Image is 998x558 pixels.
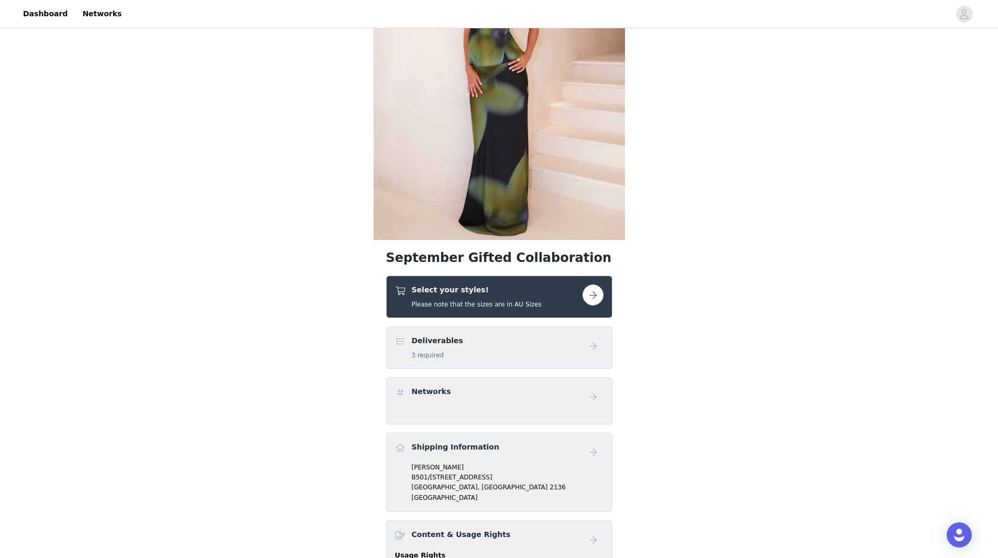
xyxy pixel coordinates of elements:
[386,326,612,369] div: Deliverables
[412,442,499,453] h4: Shipping Information
[76,2,128,26] a: Networks
[959,6,969,23] div: avatar
[386,433,612,512] div: Shipping Information
[412,463,604,472] p: [PERSON_NAME]
[386,377,612,424] div: Networks
[412,386,451,397] h4: Networks
[412,285,542,296] h4: Select your styles!
[550,484,566,491] span: 2136
[412,484,480,491] span: [GEOGRAPHIC_DATA],
[412,493,604,502] p: [GEOGRAPHIC_DATA]
[412,335,463,346] h4: Deliverables
[386,248,612,267] h1: September Gifted Collaboration
[481,484,547,491] span: [GEOGRAPHIC_DATA]
[412,300,542,309] h5: Please note that the sizes are in AU Sizes
[386,276,612,318] div: Select your styles!
[17,2,74,26] a: Dashboard
[412,473,604,482] p: B501/[STREET_ADDRESS]
[412,351,463,360] h5: 3 required
[947,522,972,548] div: Open Intercom Messenger
[412,529,511,540] h4: Content & Usage Rights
